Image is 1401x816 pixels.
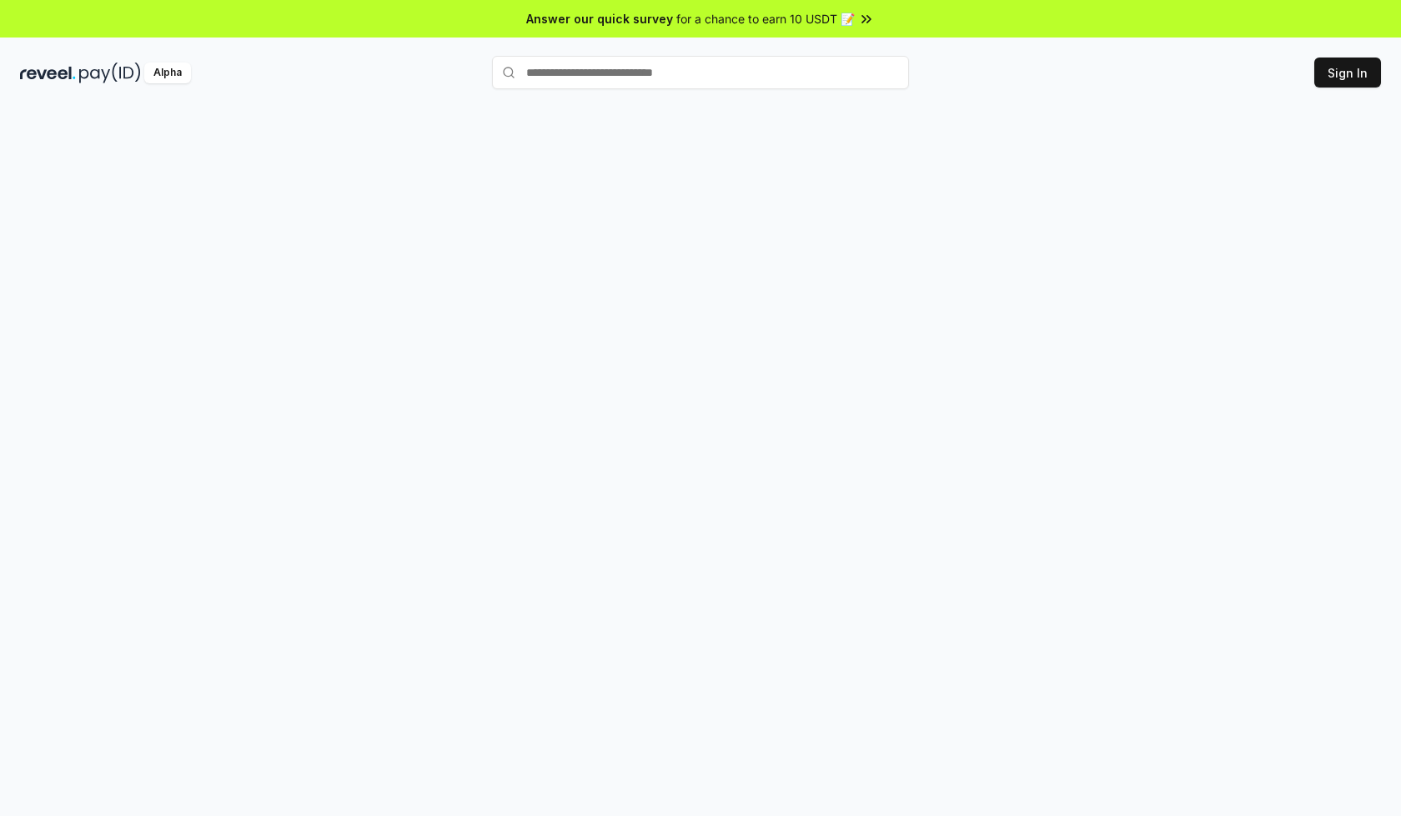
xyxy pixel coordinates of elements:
[144,63,191,83] div: Alpha
[676,10,855,28] span: for a chance to earn 10 USDT 📝
[1314,58,1381,88] button: Sign In
[79,63,141,83] img: pay_id
[526,10,673,28] span: Answer our quick survey
[20,63,76,83] img: reveel_dark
